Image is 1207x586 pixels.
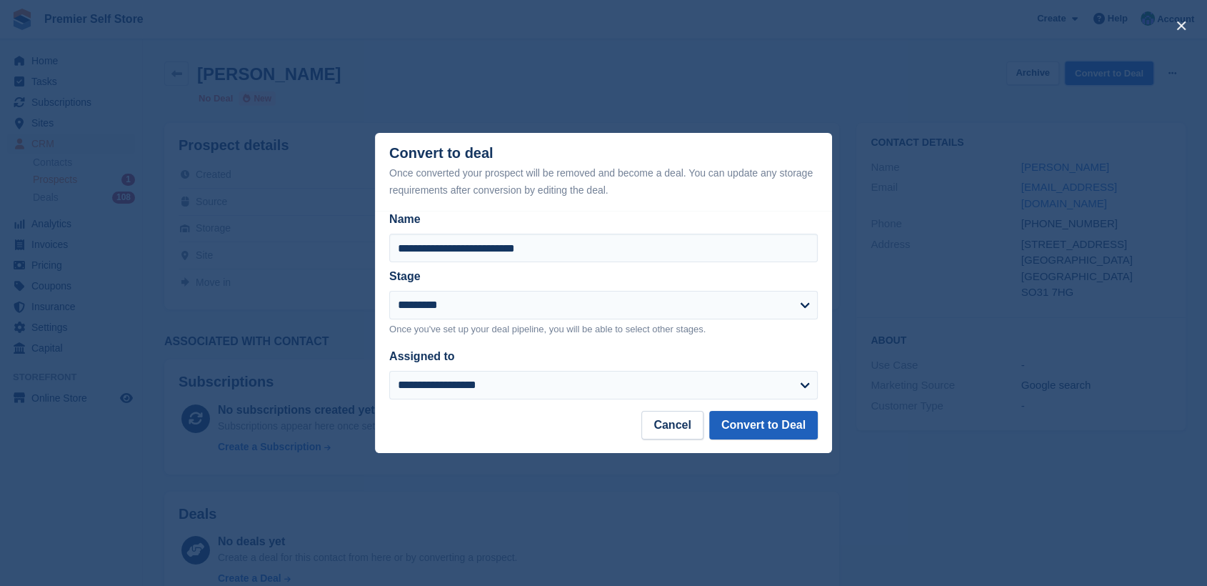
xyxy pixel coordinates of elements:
[389,211,818,228] label: Name
[389,322,818,337] p: Once you've set up your deal pipeline, you will be able to select other stages.
[709,411,818,439] button: Convert to Deal
[389,164,818,199] div: Once converted your prospect will be removed and become a deal. You can update any storage requir...
[389,145,818,199] div: Convert to deal
[1170,14,1193,37] button: close
[389,270,421,282] label: Stage
[389,350,455,362] label: Assigned to
[641,411,703,439] button: Cancel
